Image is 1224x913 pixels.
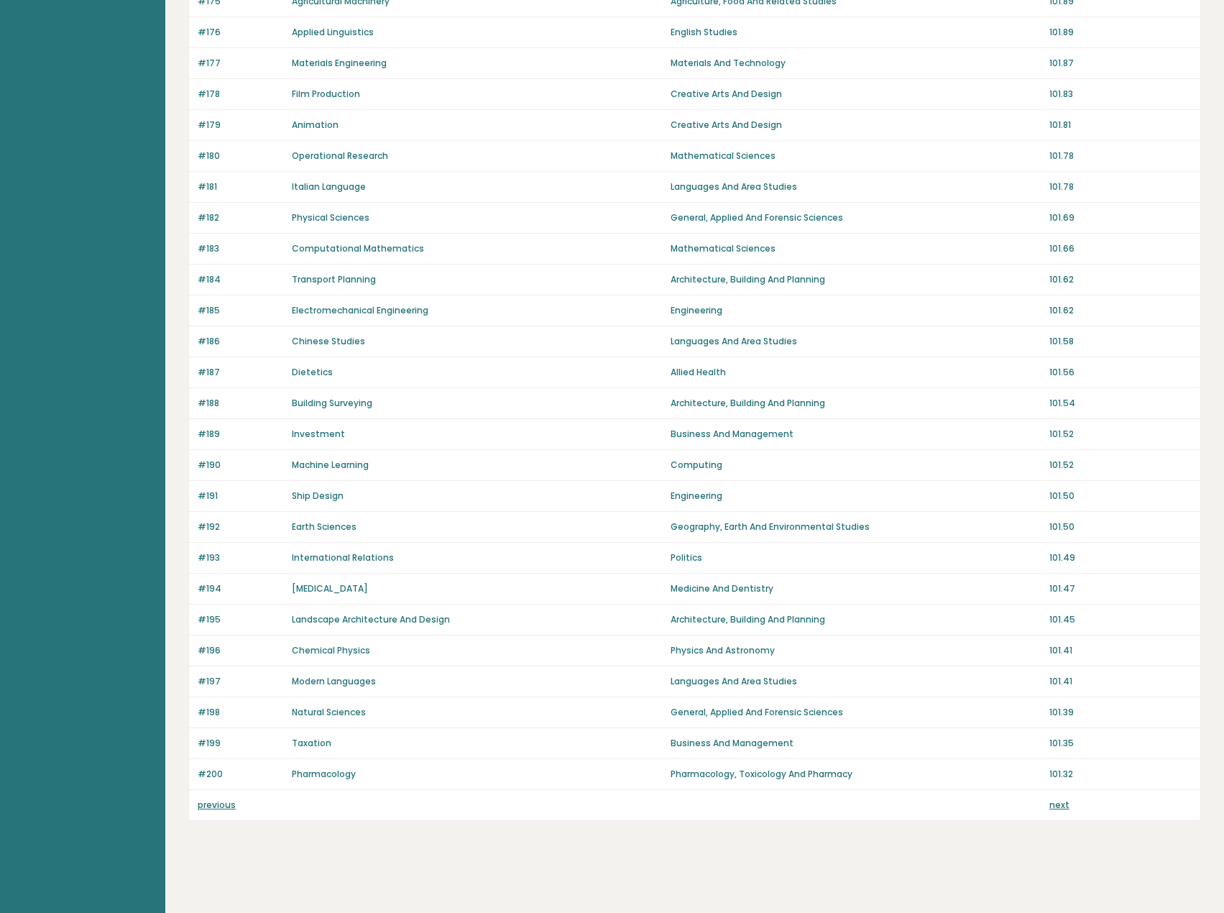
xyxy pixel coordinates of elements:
p: #176 [198,26,283,39]
p: Architecture, Building And Planning [671,397,1041,410]
p: 101.62 [1049,273,1192,286]
a: previous [198,799,236,811]
p: 101.81 [1049,119,1192,132]
p: English Studies [671,26,1041,39]
a: Operational Research [292,150,388,162]
p: 101.52 [1049,428,1192,441]
p: #199 [198,737,283,750]
p: #178 [198,88,283,101]
p: 101.78 [1049,150,1192,162]
a: Electromechanical Engineering [292,304,428,316]
p: 101.56 [1049,366,1192,379]
p: 101.87 [1049,57,1192,70]
p: 101.49 [1049,551,1192,564]
p: Geography, Earth And Environmental Studies [671,520,1041,533]
p: 101.45 [1049,613,1192,626]
p: #197 [198,675,283,688]
p: Architecture, Building And Planning [671,613,1041,626]
p: 101.62 [1049,304,1192,317]
a: Landscape Architecture And Design [292,613,450,625]
p: #194 [198,582,283,595]
p: #181 [198,180,283,193]
p: 101.89 [1049,26,1192,39]
p: Politics [671,551,1041,564]
p: #193 [198,551,283,564]
a: Taxation [292,737,331,749]
p: Business And Management [671,428,1041,441]
a: Italian Language [292,180,366,193]
p: 101.50 [1049,520,1192,533]
a: Chemical Physics [292,644,370,656]
p: General, Applied And Forensic Sciences [671,706,1041,719]
a: next [1049,799,1069,811]
p: Languages And Area Studies [671,675,1041,688]
p: Allied Health [671,366,1041,379]
a: Building Surveying [292,397,372,409]
a: International Relations [292,551,394,564]
p: #185 [198,304,283,317]
a: Applied Linguistics [292,26,374,38]
p: 101.50 [1049,490,1192,503]
p: Languages And Area Studies [671,335,1041,348]
a: Pharmacology [292,768,356,780]
p: 101.35 [1049,737,1192,750]
p: 101.39 [1049,706,1192,719]
p: #183 [198,242,283,255]
a: Materials Engineering [292,57,387,69]
a: [MEDICAL_DATA] [292,582,368,595]
p: Physics And Astronomy [671,644,1041,657]
p: Pharmacology, Toxicology And Pharmacy [671,768,1041,781]
p: 101.83 [1049,88,1192,101]
p: Creative Arts And Design [671,88,1041,101]
p: 101.58 [1049,335,1192,348]
p: #192 [198,520,283,533]
p: Architecture, Building And Planning [671,273,1041,286]
p: #195 [198,613,283,626]
p: Materials And Technology [671,57,1041,70]
p: #188 [198,397,283,410]
p: 101.32 [1049,768,1192,781]
p: 101.41 [1049,675,1192,688]
p: 101.54 [1049,397,1192,410]
a: Transport Planning [292,273,376,285]
a: Film Production [292,88,360,100]
p: 101.78 [1049,180,1192,193]
p: Creative Arts And Design [671,119,1041,132]
a: Machine Learning [292,459,369,471]
p: #177 [198,57,283,70]
p: 101.52 [1049,459,1192,472]
p: Business And Management [671,737,1041,750]
a: Modern Languages [292,675,376,687]
a: Animation [292,119,339,131]
a: Dietetics [292,366,333,378]
p: 101.47 [1049,582,1192,595]
p: 101.41 [1049,644,1192,657]
p: #189 [198,428,283,441]
p: Medicine And Dentistry [671,582,1041,595]
p: #184 [198,273,283,286]
p: 101.66 [1049,242,1192,255]
p: #196 [198,644,283,657]
p: #179 [198,119,283,132]
a: Natural Sciences [292,706,366,718]
p: Engineering [671,490,1041,503]
p: #191 [198,490,283,503]
a: Ship Design [292,490,344,502]
p: Mathematical Sciences [671,242,1041,255]
p: #198 [198,706,283,719]
p: #190 [198,459,283,472]
p: 101.69 [1049,211,1192,224]
p: #182 [198,211,283,224]
a: Investment [292,428,345,440]
p: #187 [198,366,283,379]
p: #200 [198,768,283,781]
p: Mathematical Sciences [671,150,1041,162]
a: Computational Mathematics [292,242,424,254]
a: Earth Sciences [292,520,356,533]
p: Engineering [671,304,1041,317]
p: #180 [198,150,283,162]
p: #186 [198,335,283,348]
p: Computing [671,459,1041,472]
a: Chinese Studies [292,335,365,347]
p: Languages And Area Studies [671,180,1041,193]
